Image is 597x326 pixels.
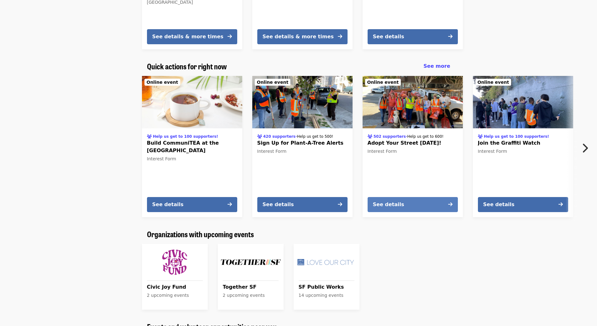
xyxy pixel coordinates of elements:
a: See details for "Join the Graffiti Watch" [473,76,573,217]
a: See upcoming events for SF Public Works [294,244,359,310]
a: See details for "Build CommuniTEA at the Street Tree Nursery" [142,76,242,217]
span: Civic Joy Fund [147,283,203,291]
div: Quick actions for right now [142,62,455,71]
span: Help us get to 100 supporters! [153,134,218,139]
button: See details [257,197,348,212]
span: Interest Form [257,149,287,154]
span: Online event [367,80,399,85]
i: users icon [147,134,152,139]
button: See details [147,197,237,212]
i: arrow-right icon [228,201,232,207]
span: See more [423,63,450,69]
a: See details for "Sign Up for Plant-A-Tree Alerts" [252,76,353,217]
button: See details [368,29,458,44]
i: users icon [368,134,372,139]
i: arrow-right icon [228,34,232,40]
span: 502 supporters [374,134,406,139]
i: chevron-right icon [582,142,588,154]
a: See upcoming events for Civic Joy Fund [142,244,208,310]
span: Adopt Your Street [DATE]! [368,139,458,147]
i: arrow-right icon [338,34,342,40]
a: See upcoming events for Together SF [218,244,284,310]
i: users icon [257,134,262,139]
div: · [257,132,333,139]
span: Join the Graffiti Watch [478,139,568,147]
button: Next item [576,139,597,157]
div: See details [263,201,294,208]
span: Together SF [223,283,279,291]
a: See details for "Adopt Your Street Today!" [363,76,463,217]
i: arrow-right icon [448,34,453,40]
i: users icon [478,134,483,139]
img: SF Public Works [296,246,357,278]
span: Sign Up for Plant-A-Tree Alerts [257,139,348,147]
div: See details [373,201,404,208]
div: · [368,132,444,139]
i: arrow-right icon [558,201,563,207]
i: arrow-right icon [338,201,342,207]
span: Help us get to 100 supporters! [484,134,549,139]
span: Help us get to 600! [407,134,443,139]
span: Build CommuniTEA at the [GEOGRAPHIC_DATA] [147,139,237,154]
div: See details [373,33,404,40]
span: Interest Form [478,149,507,154]
div: See details & more times [263,33,334,40]
a: Quick actions for right now [147,62,227,71]
img: Sign Up for Plant-A-Tree Alerts organized by SF Public Works [252,76,353,129]
div: 2 upcoming events [147,292,203,299]
img: Civic Joy Fund [144,246,205,278]
div: Organizations with upcoming events [142,230,455,239]
span: Online event [257,80,289,85]
img: Join the Graffiti Watch organized by SF Public Works [473,76,573,129]
button: See details [478,197,568,212]
span: Online event [478,80,509,85]
img: Adopt Your Street Today! organized by SF Public Works [363,76,463,129]
div: See details & more times [152,33,223,40]
button: See details & more times [147,29,237,44]
span: Online event [147,80,178,85]
div: See details [152,201,184,208]
span: 420 supporters [263,134,296,139]
span: Help us get to 500! [297,134,333,139]
span: Quick actions for right now [147,61,227,72]
div: 2 upcoming events [223,292,279,299]
span: Interest Form [147,156,176,161]
img: Build CommuniTEA at the Street Tree Nursery organized by SF Public Works [142,76,242,129]
div: See details [483,201,515,208]
span: Organizations with upcoming events [147,228,254,239]
img: Together SF [220,246,281,278]
button: See details & more times [257,29,348,44]
span: Interest Form [368,149,397,154]
i: arrow-right icon [448,201,453,207]
button: See details [368,197,458,212]
span: SF Public Works [299,283,354,291]
a: See more [423,62,450,70]
div: 14 upcoming events [299,292,354,299]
